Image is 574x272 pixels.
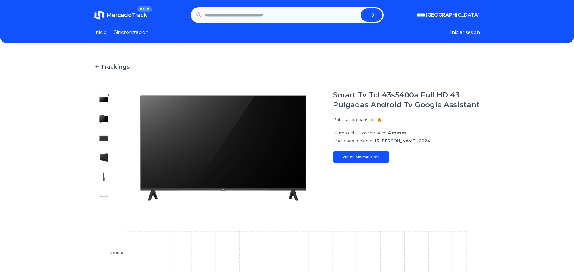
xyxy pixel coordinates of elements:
img: Smart Tv Tcl 43s5400a Full HD 43 Pulgadas Android Tv Google Assistant [99,153,109,162]
span: MercadoTrack [106,12,147,18]
span: BETA [137,6,152,12]
span: 13 [PERSON_NAME], 2024 [375,138,430,144]
h1: Smart Tv Tcl 43s5400a Full HD 43 Pulgadas Android Tv Google Assistant [333,90,480,110]
a: MercadoTrackBETA [94,10,147,20]
a: Inicio [94,29,107,36]
a: Trackings [94,63,480,71]
a: Ver en Mercadolibre [333,151,389,163]
button: Iniciar sesion [450,29,480,36]
span: [GEOGRAPHIC_DATA] [426,11,480,19]
span: Trackeado desde el [333,138,373,144]
img: Smart Tv Tcl 43s5400a Full HD 43 Pulgadas Android Tv Google Assistant [99,191,109,201]
span: Ultima actualizacion hace [333,130,387,136]
a: Sincronizacion [114,29,149,36]
img: Smart Tv Tcl 43s5400a Full HD 43 Pulgadas Android Tv Google Assistant [99,134,109,143]
span: 4 meses [388,130,406,136]
img: Smart Tv Tcl 43s5400a Full HD 43 Pulgadas Android Tv Google Assistant [126,90,321,206]
img: Smart Tv Tcl 43s5400a Full HD 43 Pulgadas Android Tv Google Assistant [99,172,109,182]
img: MercadoTrack [94,10,104,20]
p: Publicacion pausada [333,117,376,123]
img: Argentina [417,13,425,17]
img: Smart Tv Tcl 43s5400a Full HD 43 Pulgadas Android Tv Google Assistant [99,114,109,124]
img: Smart Tv Tcl 43s5400a Full HD 43 Pulgadas Android Tv Google Assistant [99,95,109,105]
button: [GEOGRAPHIC_DATA] [417,11,480,19]
span: Trackings [101,63,130,71]
tspan: $700 K [109,251,124,255]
